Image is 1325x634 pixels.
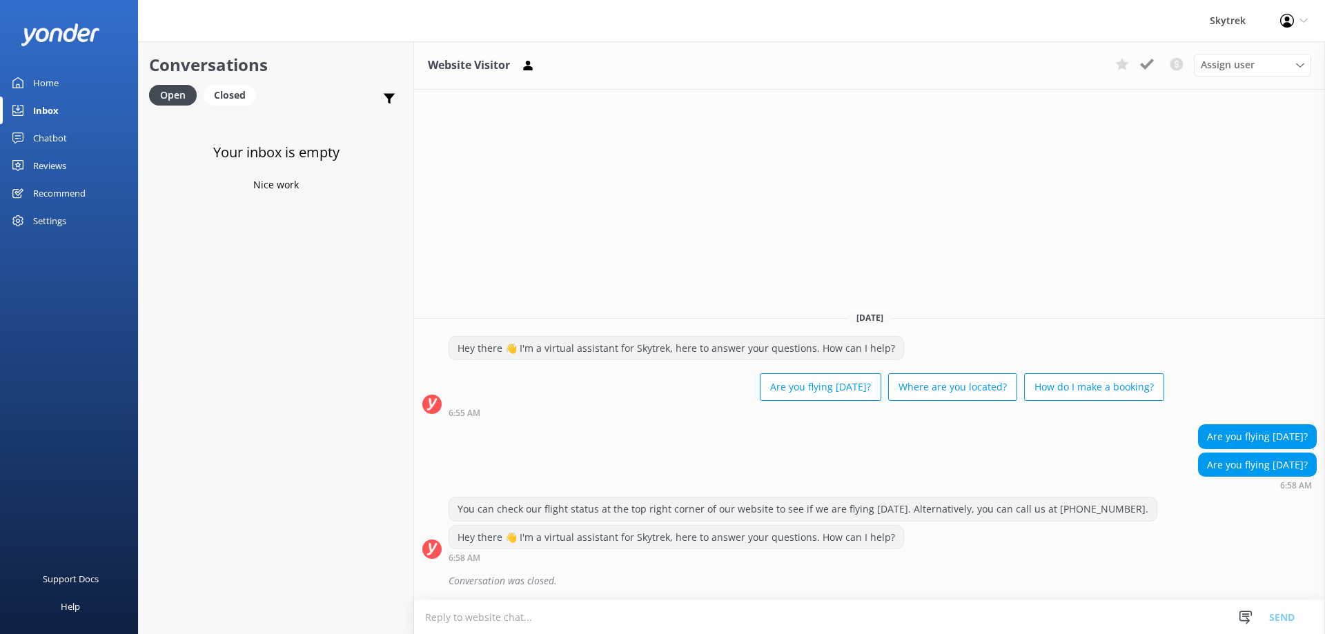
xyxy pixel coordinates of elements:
div: Chatbot [33,124,67,152]
h2: Conversations [149,52,403,78]
h3: Website Visitor [428,57,510,75]
div: Support Docs [43,565,99,593]
img: yonder-white-logo.png [21,23,100,46]
div: Are you flying [DATE]? [1199,425,1316,448]
div: Closed [204,85,256,106]
div: Recommend [33,179,86,207]
strong: 6:58 AM [449,554,480,562]
button: How do I make a booking? [1024,373,1164,401]
div: Inbox [33,97,59,124]
div: Open [149,85,197,106]
div: Oct 03 2025 06:58am (UTC +13:00) Pacific/Auckland [1198,480,1317,490]
strong: 6:55 AM [449,409,480,417]
a: Closed [204,87,263,102]
a: Open [149,87,204,102]
div: Are you flying [DATE]? [1199,453,1316,477]
button: Where are you located? [888,373,1017,401]
div: Reviews [33,152,66,179]
div: Settings [33,207,66,235]
span: [DATE] [848,312,892,324]
div: Oct 03 2025 06:58am (UTC +13:00) Pacific/Auckland [449,553,904,562]
div: Oct 03 2025 06:55am (UTC +13:00) Pacific/Auckland [449,408,1164,417]
div: You can check our flight status at the top right corner of our website to see if we are flying [D... [449,497,1157,521]
div: Conversation was closed. [449,569,1317,593]
strong: 6:58 AM [1280,482,1312,490]
span: Assign user [1201,57,1255,72]
div: Assign User [1194,54,1311,76]
button: Are you flying [DATE]? [760,373,881,401]
p: Nice work [253,177,299,192]
div: Hey there 👋 I'm a virtual assistant for Skytrek, here to answer your questions. How can I help? [449,526,903,549]
div: 2025-10-02T19:08:47.739 [422,569,1317,593]
div: Home [33,69,59,97]
div: Help [61,593,80,620]
div: Hey there 👋 I'm a virtual assistant for Skytrek, here to answer your questions. How can I help? [449,337,903,360]
h3: Your inbox is empty [213,141,340,164]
